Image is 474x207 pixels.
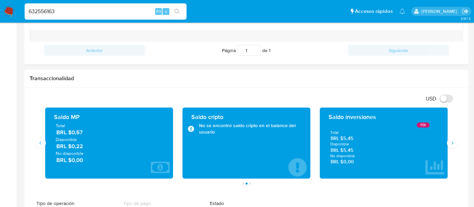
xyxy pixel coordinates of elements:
[156,8,161,15] span: Alt
[421,8,459,15] p: zoe.breuer@mercadolibre.com
[355,8,393,15] span: Accesos rápidos
[461,16,471,21] span: 3.157.3
[269,47,271,54] span: 1
[348,45,449,56] button: Siguiente
[44,45,145,56] button: Anterior
[30,75,463,82] h1: Transaccionalidad
[165,8,167,15] span: s
[25,7,187,16] input: Buscar usuario o caso...
[170,7,184,16] button: search-icon
[222,45,271,56] span: Página de
[399,8,405,14] a: Notificaciones
[462,8,469,15] a: Salir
